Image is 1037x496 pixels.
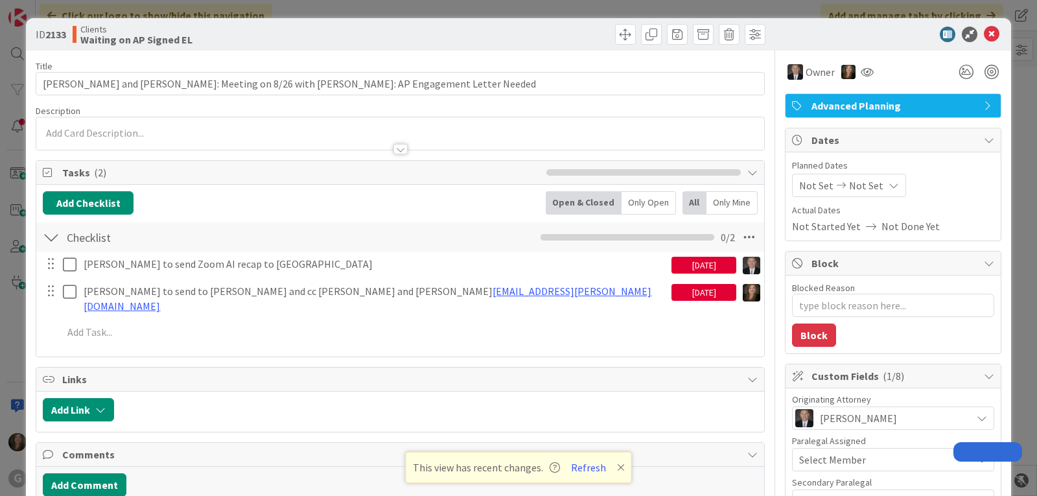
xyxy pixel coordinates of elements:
span: Not Started Yet [792,218,861,234]
img: BG [743,257,760,274]
button: Add Checklist [43,191,134,215]
input: Add Checklist... [62,226,354,249]
span: Advanced Planning [811,98,977,113]
span: Custom Fields [811,368,977,384]
span: This view has recent changes. [413,460,560,475]
img: BG [795,409,813,427]
span: ( 1/8 ) [883,370,904,383]
div: [DATE] [671,284,736,301]
div: Only Mine [706,191,758,215]
span: Dates [811,132,977,148]
span: Not Done Yet [881,218,940,234]
b: 2133 [45,28,66,41]
span: Actual Dates [792,204,994,217]
img: SB [743,284,760,301]
span: Owner [806,64,835,80]
button: Add Link [43,398,114,421]
span: Clients [80,24,192,34]
span: Links [62,372,741,387]
span: ( 2 ) [94,166,106,179]
span: Block [811,255,977,271]
div: Only Open [622,191,676,215]
span: Not Set [849,178,883,193]
img: SB [841,65,856,79]
p: [PERSON_NAME] to send to [PERSON_NAME] and cc [PERSON_NAME] and [PERSON_NAME] [84,284,666,313]
div: Open & Closed [546,191,622,215]
img: BG [787,64,803,80]
span: Description [36,105,80,117]
span: [PERSON_NAME] [820,410,897,426]
div: All [682,191,706,215]
div: Secondary Paralegal [792,478,994,487]
b: Waiting on AP Signed EL [80,34,192,45]
span: 0 / 2 [721,230,735,245]
span: Not Set [799,178,833,193]
button: Block [792,324,836,347]
span: Tasks [62,165,540,180]
p: [PERSON_NAME] to send Zoom AI recap to [GEOGRAPHIC_DATA] [84,257,666,272]
a: [EMAIL_ADDRESS][PERSON_NAME][DOMAIN_NAME] [84,285,651,313]
label: Title [36,60,52,72]
div: [DATE] [671,257,736,274]
span: Select Member [799,452,866,467]
div: Originating Attorney [792,395,994,404]
span: ID [36,27,66,42]
label: Blocked Reason [792,282,855,294]
button: Refresh [566,459,611,476]
div: Paralegal Assigned [792,436,994,445]
input: type card name here... [36,72,765,95]
span: Comments [62,447,741,462]
span: Planned Dates [792,159,994,172]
